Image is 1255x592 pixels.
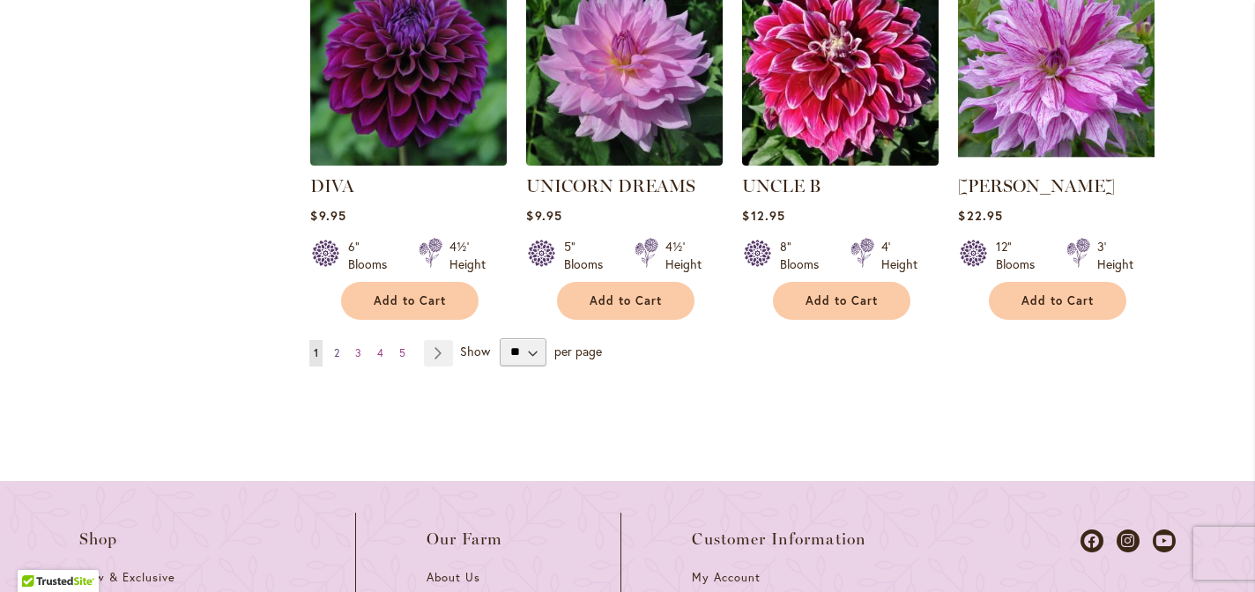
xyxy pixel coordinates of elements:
span: 3 [355,346,361,359]
iframe: Launch Accessibility Center [13,529,63,579]
div: 5" Blooms [564,238,613,273]
a: Brandon Michael [958,152,1155,169]
span: Add to Cart [590,293,662,308]
div: 8" Blooms [780,238,829,273]
a: UNCLE B [742,175,821,196]
a: 3 [351,340,366,366]
span: Show [460,342,490,359]
span: Add to Cart [806,293,878,308]
div: 3' Height [1097,238,1133,273]
a: Diva [310,152,507,169]
button: Add to Cart [773,282,910,320]
span: 5 [399,346,405,359]
a: DIVA [310,175,354,196]
div: 4½' Height [449,238,486,273]
a: UNICORN DREAMS [526,175,695,196]
a: 5 [395,340,410,366]
a: UNICORN DREAMS [526,152,723,169]
span: My Account [692,570,761,585]
span: 1 [314,346,318,359]
span: 4 [377,346,383,359]
span: per page [554,342,602,359]
span: Shop [79,530,118,548]
span: Add to Cart [374,293,446,308]
a: [PERSON_NAME] [958,175,1115,196]
a: Dahlias on Instagram [1117,529,1140,552]
button: Add to Cart [557,282,694,320]
button: Add to Cart [989,282,1126,320]
span: Customer Information [692,530,866,548]
span: New & Exclusive [79,570,175,585]
span: $22.95 [958,207,1002,224]
span: Our Farm [427,530,502,548]
span: $9.95 [526,207,561,224]
a: 2 [330,340,344,366]
span: 2 [334,346,339,359]
div: 4' Height [881,238,917,273]
a: Uncle B [742,152,939,169]
div: 6" Blooms [348,238,397,273]
span: Add to Cart [1021,293,1094,308]
a: Dahlias on Youtube [1153,529,1176,552]
span: $12.95 [742,207,784,224]
div: 12" Blooms [996,238,1045,273]
button: Add to Cart [341,282,479,320]
span: $9.95 [310,207,345,224]
a: 4 [373,340,388,366]
div: 4½' Height [665,238,702,273]
span: About Us [427,570,480,585]
a: Dahlias on Facebook [1080,529,1103,552]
